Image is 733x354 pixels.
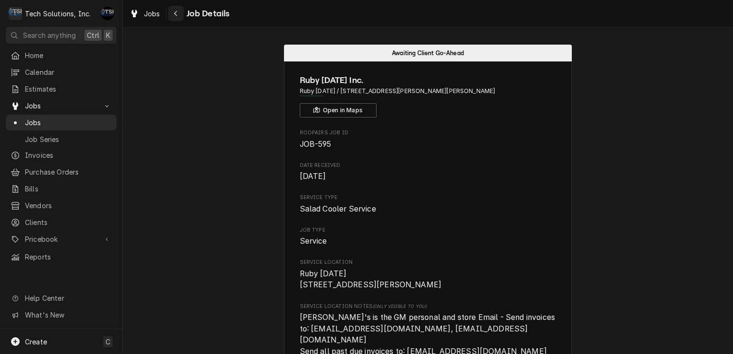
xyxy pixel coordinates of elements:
span: Bills [25,184,112,194]
a: Bills [6,181,117,197]
span: K [106,30,110,40]
span: Job Details [184,7,230,20]
a: Go to Help Center [6,290,117,306]
span: Home [25,50,112,60]
span: (Only Visible to You) [373,304,427,309]
a: Reports [6,249,117,265]
button: Search anythingCtrlK [6,27,117,44]
span: C [106,337,110,347]
div: Client Information [300,74,556,118]
a: Go to Pricebook [6,231,117,247]
span: Date Received [300,171,556,182]
span: Service Type [300,203,556,215]
span: Job Series [25,134,112,144]
a: Invoices [6,147,117,163]
span: Calendar [25,67,112,77]
button: Open in Maps [300,103,377,118]
span: Search anything [23,30,76,40]
a: Estimates [6,81,117,97]
span: What's New [25,310,111,320]
a: Go to Jobs [6,98,117,114]
span: Invoices [25,150,112,160]
span: Service Type [300,194,556,201]
div: Job Type [300,226,556,247]
a: Purchase Orders [6,164,117,180]
span: Jobs [25,118,112,128]
span: Roopairs Job ID [300,139,556,150]
span: JOB-595 [300,140,331,149]
span: Name [300,74,556,87]
span: Reports [25,252,112,262]
span: Clients [25,217,112,227]
span: Roopairs Job ID [300,129,556,137]
a: Vendors [6,198,117,213]
span: Job Type [300,236,556,247]
div: Roopairs Job ID [300,129,556,150]
span: Vendors [25,201,112,211]
div: Date Received [300,162,556,182]
span: Ctrl [87,30,99,40]
a: Jobs [126,6,164,22]
span: Estimates [25,84,112,94]
div: T [9,7,22,20]
span: Salad Cooler Service [300,204,376,213]
span: Date Received [300,162,556,169]
span: Create [25,338,47,346]
span: Help Center [25,293,111,303]
a: Clients [6,214,117,230]
button: Navigate back [168,6,184,21]
span: Awaiting Client Go-Ahead [392,50,464,56]
div: Tech Solutions, Inc.'s Avatar [9,7,22,20]
span: Service Location Notes [300,303,556,310]
span: Purchase Orders [25,167,112,177]
span: Pricebook [25,234,97,244]
div: Austin Fox's Avatar [101,7,114,20]
span: Service Location [300,268,556,291]
span: Address [300,87,556,95]
div: Status [284,45,572,61]
a: Go to What's New [6,307,117,323]
a: Home [6,47,117,63]
span: Job Type [300,226,556,234]
a: Job Series [6,131,117,147]
div: Tech Solutions, Inc. [25,9,91,19]
span: Jobs [144,9,160,19]
span: Ruby [DATE] [STREET_ADDRESS][PERSON_NAME] [300,269,442,290]
div: Service Type [300,194,556,214]
div: AF [101,7,114,20]
div: Service Location [300,259,556,291]
span: Jobs [25,101,97,111]
a: Jobs [6,115,117,130]
a: Calendar [6,64,117,80]
span: Service [300,236,327,246]
span: [DATE] [300,172,326,181]
span: Service Location [300,259,556,266]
